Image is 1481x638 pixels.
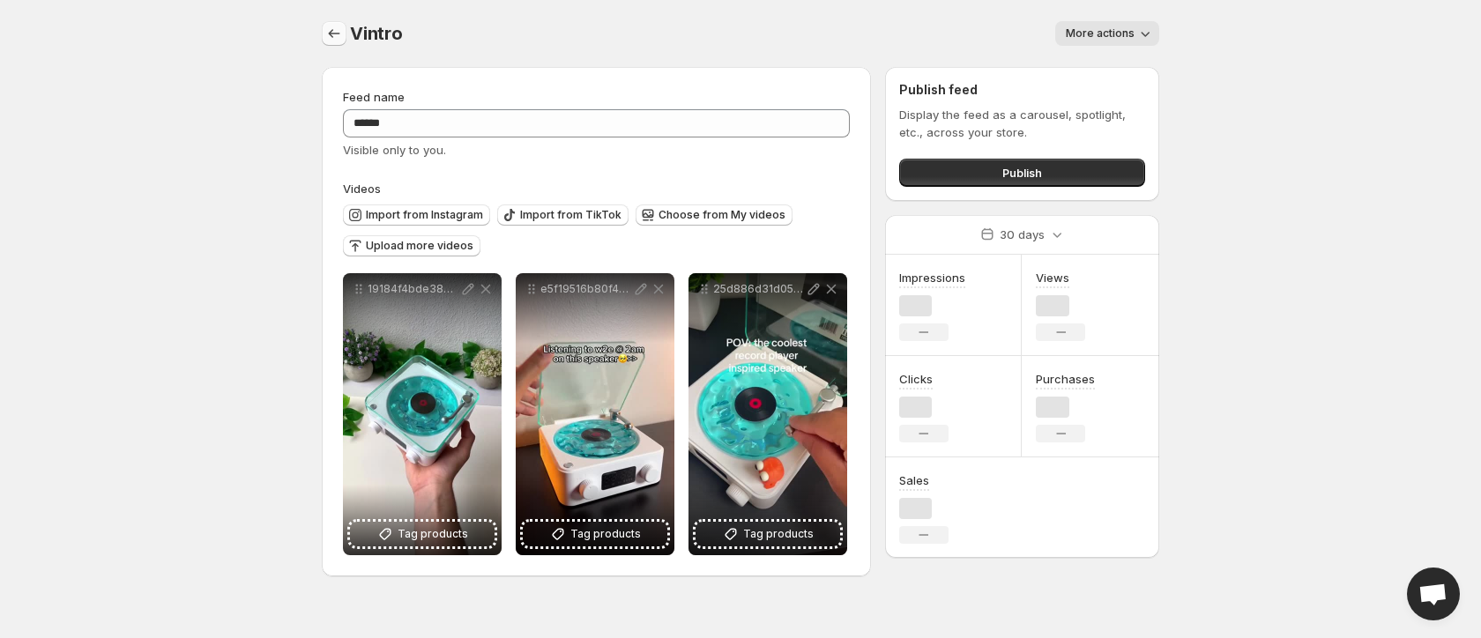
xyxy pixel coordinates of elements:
span: Tag products [398,525,468,543]
p: 25d886d31d054d7d903aabfe53c9ef27 [713,282,805,296]
p: e5f19516b80f4c36b9c4904f0385d641 [540,282,632,296]
h3: Sales [899,471,929,489]
span: Import from TikTok [520,208,621,222]
h2: Publish feed [899,81,1145,99]
h3: Clicks [899,370,933,388]
button: Tag products [696,522,840,546]
h3: Purchases [1036,370,1095,388]
button: More actions [1055,21,1159,46]
h3: Impressions [899,269,965,286]
div: e5f19516b80f4c36b9c4904f0385d641Tag products [516,273,674,555]
div: 19184f4bde384a86aaeaaef16af13f4cTag products [343,273,502,555]
span: Feed name [343,90,405,104]
p: 19184f4bde384a86aaeaaef16af13f4c [368,282,459,296]
span: Vintro [350,23,403,44]
span: Videos [343,182,381,196]
span: Choose from My videos [659,208,785,222]
span: More actions [1066,26,1135,41]
p: Display the feed as a carousel, spotlight, etc., across your store. [899,106,1145,141]
button: Import from Instagram [343,204,490,226]
a: Open chat [1407,568,1460,620]
span: Publish [1002,164,1042,182]
span: Visible only to you. [343,143,446,157]
button: Settings [322,21,346,46]
button: Choose from My videos [636,204,793,226]
span: Upload more videos [366,239,473,253]
p: 30 days [1000,226,1045,243]
span: Tag products [570,525,641,543]
button: Publish [899,159,1145,187]
button: Tag products [523,522,667,546]
span: Import from Instagram [366,208,483,222]
h3: Views [1036,269,1069,286]
button: Tag products [350,522,495,546]
button: Upload more videos [343,235,480,256]
button: Import from TikTok [497,204,629,226]
span: Tag products [743,525,814,543]
div: 25d886d31d054d7d903aabfe53c9ef27Tag products [688,273,847,555]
